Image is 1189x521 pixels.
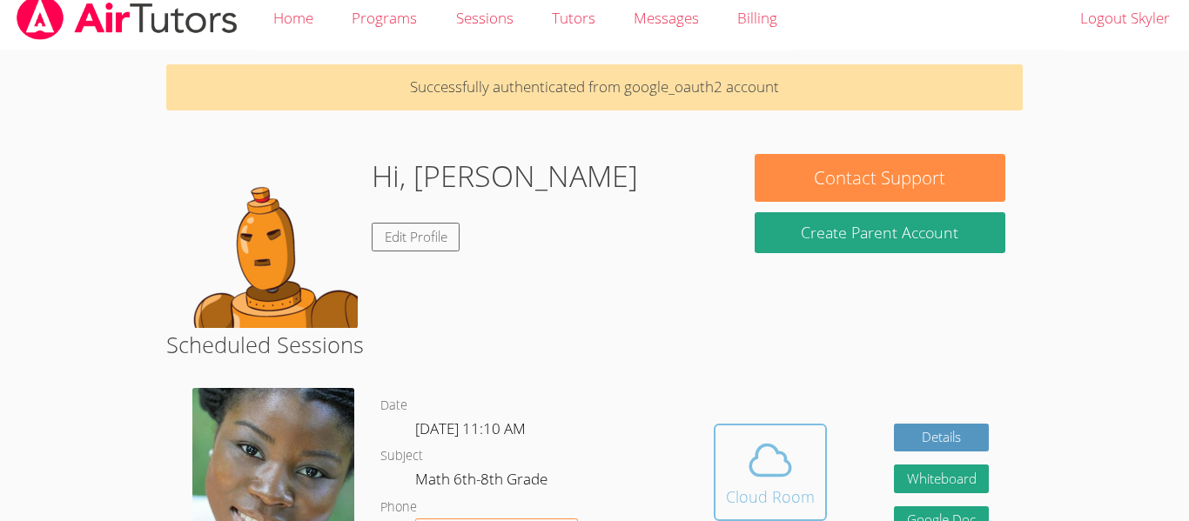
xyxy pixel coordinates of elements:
div: Cloud Room [726,484,815,509]
img: default.png [184,154,358,328]
a: Edit Profile [372,223,460,251]
h2: Scheduled Sessions [166,328,1023,361]
p: Successfully authenticated from google_oauth2 account [166,64,1023,110]
button: Contact Support [755,154,1005,202]
dt: Subject [380,445,423,467]
dd: Math 6th-8th Grade [415,467,551,497]
span: Messages [634,8,699,28]
button: Whiteboard [894,464,990,493]
span: [DATE] 11:10 AM [415,418,526,438]
dt: Date [380,395,407,417]
button: Create Parent Account [755,212,1005,253]
button: Cloud Room [714,424,827,521]
h1: Hi, [PERSON_NAME] [372,154,638,198]
a: Details [894,424,990,452]
dt: Phone [380,497,417,518]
